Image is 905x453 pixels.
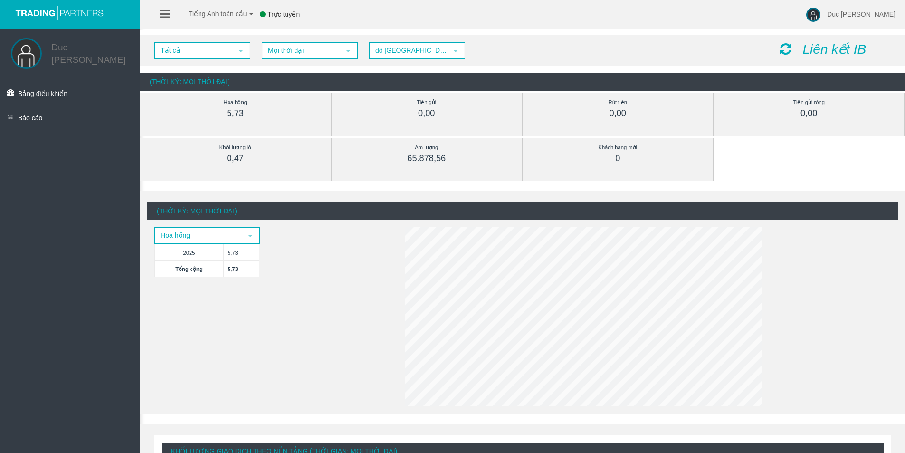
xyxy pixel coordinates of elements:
[407,154,446,163] font: 65.878,56
[219,145,251,150] font: Khối lượng lô
[228,266,238,272] font: 5,73
[268,47,304,54] font: Mọi thời đại
[827,10,895,18] span: Duc [PERSON_NAME]
[375,47,454,54] font: đô [GEOGRAPHIC_DATA]
[161,231,190,239] font: Hoa hồng
[610,108,626,118] font: 0,00
[415,145,438,150] font: Âm lượng
[598,145,637,150] font: Khách hàng mới
[803,42,867,57] i: Liên kết IB
[609,99,627,105] font: Rút tiền
[157,207,237,215] font: (Thời kỳ: Mọi thời đại)
[806,8,820,22] img: hình ảnh người dùng
[161,47,180,54] font: Tất cả
[175,266,203,272] font: Tổng cộng
[227,108,244,118] font: 5,73
[18,90,67,97] font: Bảng điều khiển
[227,154,244,163] font: 0,47
[793,99,825,105] font: Tiền gửi ròng
[183,250,195,256] font: 2025
[228,250,238,256] font: 5,73
[150,78,230,86] font: (Thời kỳ: Mọi thời đại)
[189,10,247,18] font: Tiếng Anh toàn cầu
[267,10,300,18] font: Trực tuyến
[780,42,791,56] i: Tải lại bảng điều khiển
[224,99,247,105] font: Hoa hồng
[418,108,435,118] font: 0,00
[18,114,42,122] font: Báo cáo
[615,154,620,163] font: 0
[51,42,125,65] font: Duc [PERSON_NAME]
[12,5,107,20] img: logo.svg
[417,99,436,105] font: Tiền gửi
[800,108,817,118] font: 0,00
